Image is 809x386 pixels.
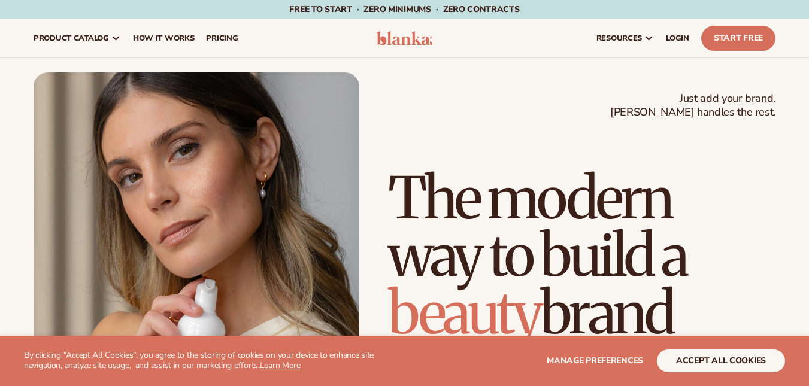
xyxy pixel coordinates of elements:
[701,26,775,51] a: Start Free
[34,34,109,43] span: product catalog
[377,31,433,45] img: logo
[388,277,540,349] span: beauty
[28,19,127,57] a: product catalog
[260,360,301,371] a: Learn More
[590,19,660,57] a: resources
[547,349,643,372] button: Manage preferences
[200,19,244,57] a: pricing
[596,34,642,43] span: resources
[610,92,775,120] span: Just add your brand. [PERSON_NAME] handles the rest.
[127,19,201,57] a: How It Works
[660,19,695,57] a: LOGIN
[206,34,238,43] span: pricing
[133,34,195,43] span: How It Works
[289,4,519,15] span: Free to start · ZERO minimums · ZERO contracts
[388,169,775,342] h1: The modern way to build a brand
[657,349,785,372] button: accept all cookies
[24,351,399,371] p: By clicking "Accept All Cookies", you agree to the storing of cookies on your device to enhance s...
[547,355,643,366] span: Manage preferences
[666,34,689,43] span: LOGIN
